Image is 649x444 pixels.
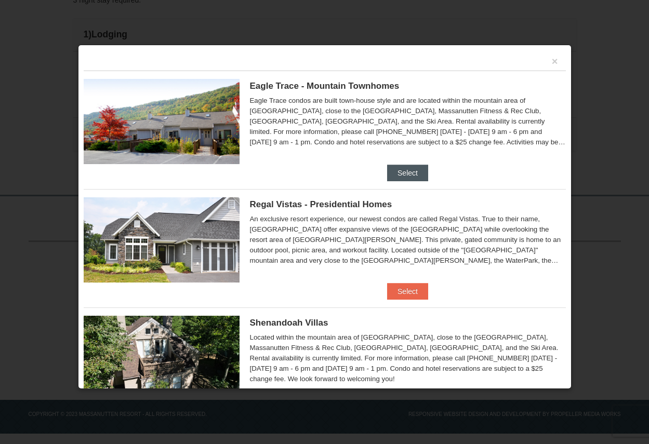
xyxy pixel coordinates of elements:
[387,165,428,181] button: Select
[250,318,328,328] span: Shenandoah Villas
[552,56,558,66] button: ×
[250,81,400,91] span: Eagle Trace - Mountain Townhomes
[250,199,392,209] span: Regal Vistas - Presidential Homes
[250,332,566,384] div: Located within the mountain area of [GEOGRAPHIC_DATA], close to the [GEOGRAPHIC_DATA], Massanutte...
[84,197,240,282] img: 19218991-1-902409a9.jpg
[84,79,240,164] img: 19218983-1-9b289e55.jpg
[250,214,566,266] div: An exclusive resort experience, our newest condos are called Regal Vistas. True to their name, [G...
[84,316,240,401] img: 19219019-2-e70bf45f.jpg
[250,96,566,147] div: Eagle Trace condos are built town-house style and are located within the mountain area of [GEOGRA...
[387,283,428,300] button: Select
